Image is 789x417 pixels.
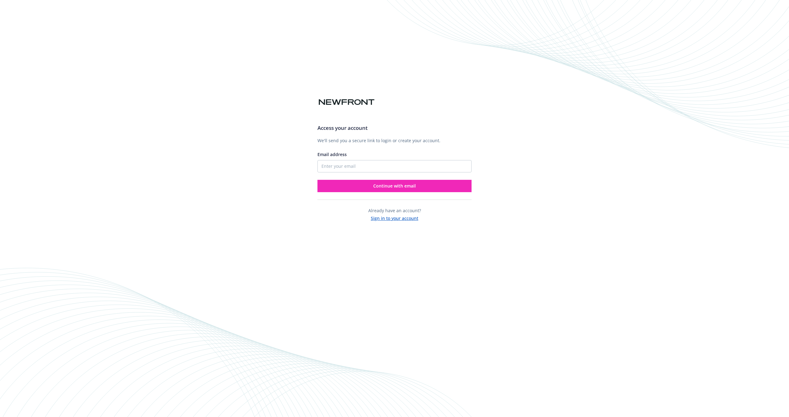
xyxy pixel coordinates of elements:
[371,214,418,221] button: Sign in to your account
[317,151,347,157] span: Email address
[317,97,376,108] img: Newfront logo
[368,208,421,213] span: Already have an account?
[317,137,472,144] p: We'll send you a secure link to login or create your account.
[317,160,472,172] input: Enter your email
[317,180,472,192] button: Continue with email
[373,183,416,189] span: Continue with email
[317,124,472,132] h3: Access your account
